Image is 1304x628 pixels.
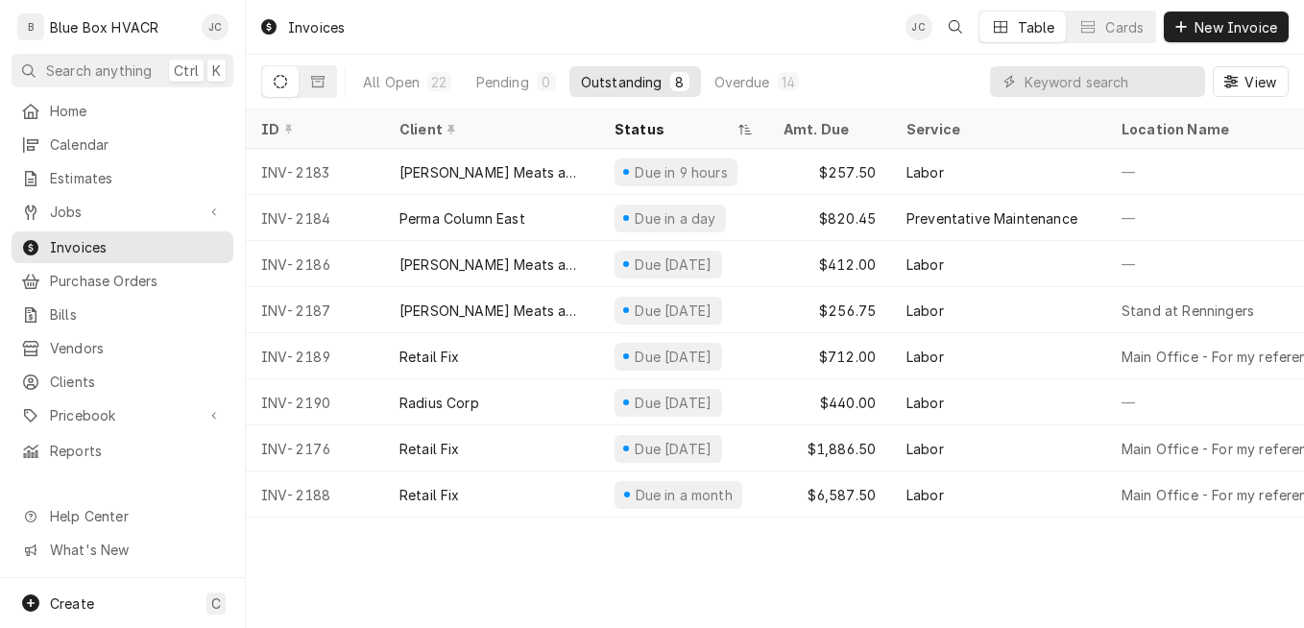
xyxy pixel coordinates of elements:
[12,231,233,263] a: Invoices
[768,287,891,333] div: $256.75
[1018,17,1055,37] div: Table
[633,439,714,459] div: Due [DATE]
[1191,17,1281,37] span: New Invoice
[50,372,224,392] span: Clients
[768,471,891,518] div: $6,587.50
[399,439,460,459] div: Retail Fix
[906,393,944,413] div: Labor
[246,471,384,518] div: INV-2188
[363,72,420,92] div: All Open
[431,72,447,92] div: 22
[940,12,971,42] button: Open search
[12,265,233,297] a: Purchase Orders
[906,208,1077,229] div: Preventative Maintenance
[782,72,795,92] div: 14
[633,393,714,413] div: Due [DATE]
[633,254,714,275] div: Due [DATE]
[246,195,384,241] div: INV-2184
[399,208,525,229] div: Perma Column East
[246,241,384,287] div: INV-2186
[50,101,224,121] span: Home
[906,301,944,321] div: Labor
[399,119,580,139] div: Client
[633,301,714,321] div: Due [DATE]
[906,119,1087,139] div: Service
[12,332,233,364] a: Vendors
[50,271,224,291] span: Purchase Orders
[50,540,222,560] span: What's New
[768,379,891,425] div: $440.00
[50,405,195,425] span: Pricebook
[399,254,584,275] div: [PERSON_NAME] Meats and Country Store
[50,202,195,222] span: Jobs
[12,366,233,398] a: Clients
[202,13,229,40] div: JC
[12,500,233,532] a: Go to Help Center
[768,241,891,287] div: $412.00
[906,347,944,367] div: Labor
[50,304,224,325] span: Bills
[906,254,944,275] div: Labor
[12,534,233,566] a: Go to What's New
[50,237,224,257] span: Invoices
[50,595,94,612] span: Create
[906,13,932,40] div: Josh Canfield's Avatar
[12,196,233,228] a: Go to Jobs
[12,129,233,160] a: Calendar
[1105,17,1144,37] div: Cards
[246,149,384,195] div: INV-2183
[399,393,479,413] div: Radius Corp
[12,162,233,194] a: Estimates
[615,119,734,139] div: Status
[246,379,384,425] div: INV-2190
[714,72,770,92] div: Overdue
[50,506,222,526] span: Help Center
[1164,12,1289,42] button: New Invoice
[541,72,552,92] div: 0
[399,162,584,182] div: [PERSON_NAME] Meats and Country Store
[633,208,718,229] div: Due in a day
[174,60,199,81] span: Ctrl
[12,54,233,87] button: Search anythingCtrlK
[633,162,730,182] div: Due in 9 hours
[50,338,224,358] span: Vendors
[17,13,44,40] div: B
[476,72,529,92] div: Pending
[633,485,735,505] div: Due in a month
[1241,72,1280,92] span: View
[906,439,944,459] div: Labor
[202,13,229,40] div: Josh Canfield's Avatar
[46,60,152,81] span: Search anything
[12,435,233,467] a: Reports
[50,168,224,188] span: Estimates
[1122,301,1254,321] div: Stand at Renningers
[399,347,460,367] div: Retail Fix
[12,399,233,431] a: Go to Pricebook
[246,425,384,471] div: INV-2176
[211,593,221,614] span: C
[784,119,872,139] div: Amt. Due
[906,162,944,182] div: Labor
[50,17,158,37] div: Blue Box HVACR
[581,72,663,92] div: Outstanding
[906,13,932,40] div: JC
[674,72,686,92] div: 8
[246,333,384,379] div: INV-2189
[768,195,891,241] div: $820.45
[212,60,221,81] span: K
[768,425,891,471] div: $1,886.50
[246,287,384,333] div: INV-2187
[768,333,891,379] div: $712.00
[399,485,460,505] div: Retail Fix
[906,485,944,505] div: Labor
[12,299,233,330] a: Bills
[50,134,224,155] span: Calendar
[633,347,714,367] div: Due [DATE]
[768,149,891,195] div: $257.50
[1025,66,1195,97] input: Keyword search
[1213,66,1289,97] button: View
[12,95,233,127] a: Home
[399,301,584,321] div: [PERSON_NAME] Meats and Country Store
[50,441,224,461] span: Reports
[261,119,365,139] div: ID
